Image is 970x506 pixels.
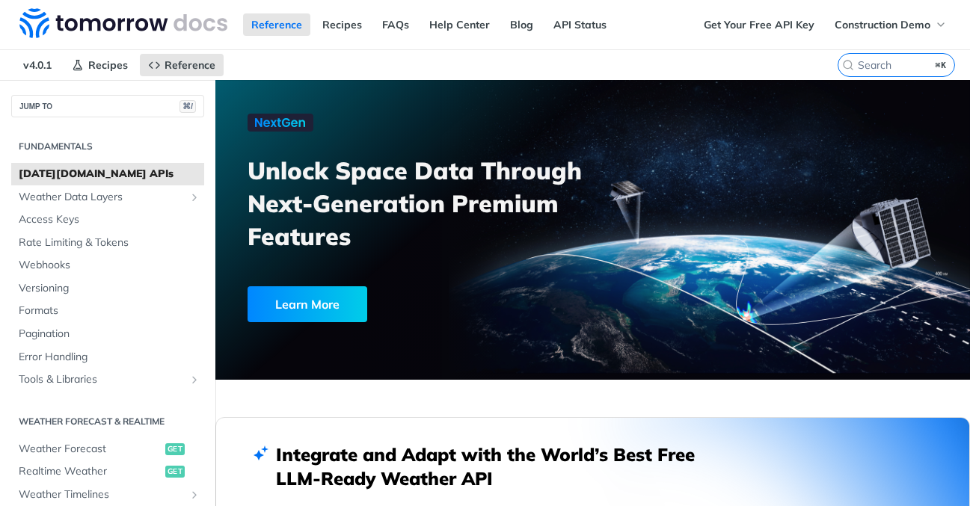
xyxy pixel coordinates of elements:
[11,209,204,231] a: Access Keys
[11,163,204,185] a: [DATE][DOMAIN_NAME] APIs
[248,154,609,253] h3: Unlock Space Data Through Next-Generation Premium Features
[11,254,204,277] a: Webhooks
[11,140,204,153] h2: Fundamentals
[188,374,200,386] button: Show subpages for Tools & Libraries
[11,186,204,209] a: Weather Data LayersShow subpages for Weather Data Layers
[932,58,951,72] kbd: ⌘K
[248,114,313,132] img: NextGen
[165,466,185,478] span: get
[64,54,136,76] a: Recipes
[19,235,200,250] span: Rate Limiting & Tokens
[19,167,200,182] span: [DATE][DOMAIN_NAME] APIs
[11,460,204,483] a: Realtime Weatherget
[11,232,204,254] a: Rate Limiting & Tokens
[19,372,185,387] span: Tools & Libraries
[11,438,204,460] a: Weather Forecastget
[188,489,200,501] button: Show subpages for Weather Timelines
[19,190,185,205] span: Weather Data Layers
[502,13,541,36] a: Blog
[19,212,200,227] span: Access Keys
[165,58,215,72] span: Reference
[374,13,417,36] a: FAQs
[188,191,200,203] button: Show subpages for Weather Data Layers
[15,54,60,76] span: v4.0.1
[165,443,185,455] span: get
[179,100,196,113] span: ⌘/
[243,13,310,36] a: Reference
[19,350,200,365] span: Error Handling
[11,415,204,428] h2: Weather Forecast & realtime
[842,59,854,71] svg: Search
[11,346,204,368] a: Error Handling
[19,327,200,342] span: Pagination
[11,95,204,117] button: JUMP TO⌘/
[826,13,955,36] button: Construction Demo
[835,18,930,31] span: Construction Demo
[11,300,204,322] a: Formats
[248,286,367,322] div: Learn More
[19,281,200,296] span: Versioning
[19,8,227,38] img: Tomorrow.io Weather API Docs
[11,368,204,391] a: Tools & LibrariesShow subpages for Tools & Libraries
[276,442,717,490] h2: Integrate and Adapt with the World’s Best Free LLM-Ready Weather API
[19,487,185,502] span: Weather Timelines
[19,464,162,479] span: Realtime Weather
[11,277,204,300] a: Versioning
[545,13,615,36] a: API Status
[140,54,224,76] a: Reference
[88,58,128,72] span: Recipes
[19,258,200,273] span: Webhooks
[19,303,200,318] span: Formats
[248,286,536,322] a: Learn More
[11,323,204,345] a: Pagination
[421,13,498,36] a: Help Center
[696,13,823,36] a: Get Your Free API Key
[11,484,204,506] a: Weather TimelinesShow subpages for Weather Timelines
[19,442,162,457] span: Weather Forecast
[314,13,370,36] a: Recipes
